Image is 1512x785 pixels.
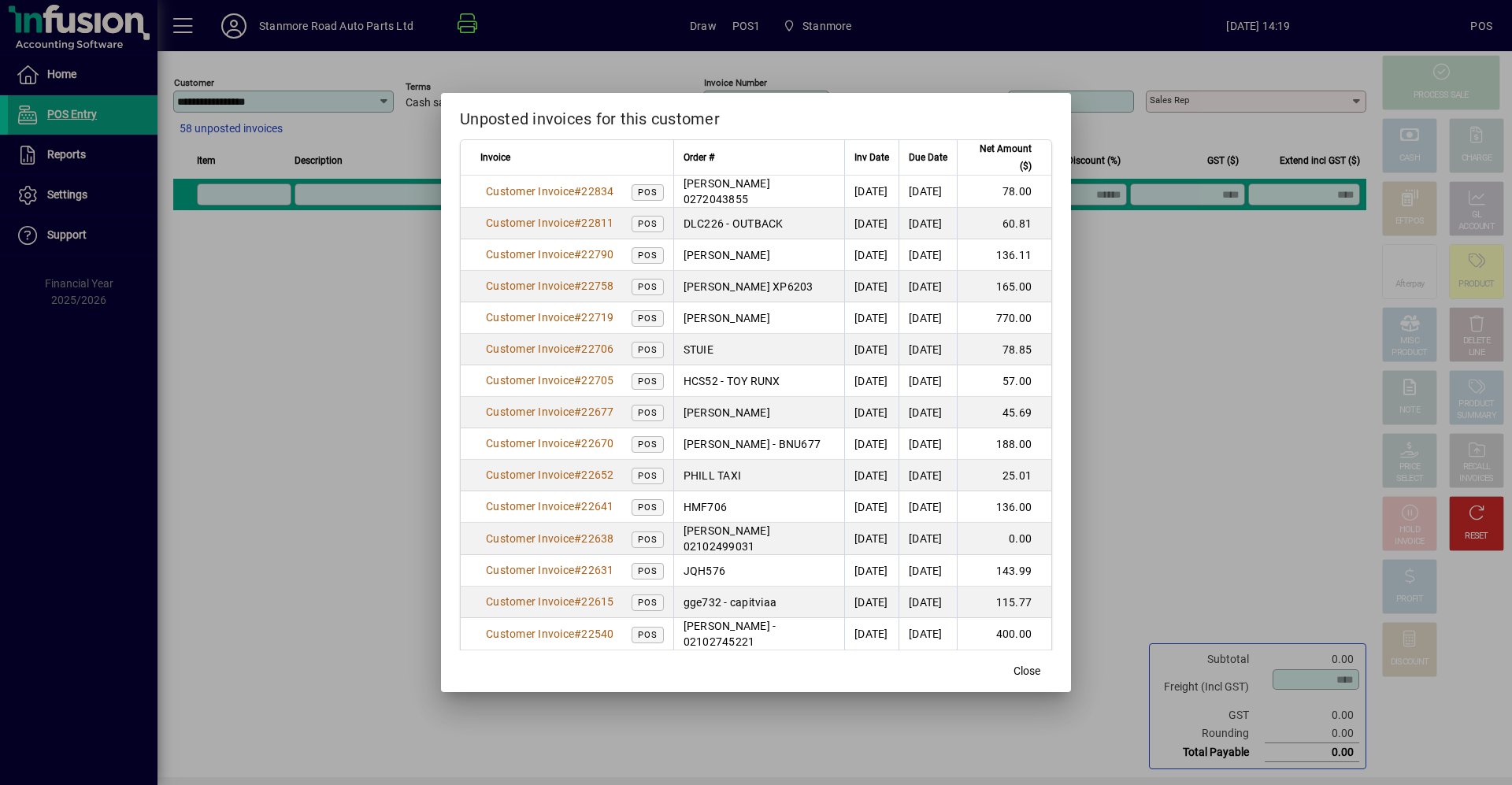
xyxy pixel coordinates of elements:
h2: Unposted invoices for this customer [441,93,1071,139]
td: [DATE] [899,428,957,460]
td: 45.69 [957,397,1051,428]
button: Close [1002,657,1052,686]
span: # [574,564,581,576]
span: Customer Invoice [486,405,574,418]
span: Customer Invoice [486,628,574,640]
span: Due Date [909,149,947,166]
span: 22677 [581,405,613,418]
span: # [574,280,581,292]
span: Customer Invoice [486,500,574,513]
span: DLC226 - OUTBACK [684,217,784,230]
span: POS [638,313,658,324]
span: POS [638,187,658,198]
a: Customer Invoice#22615 [480,593,620,610]
span: Customer Invoice [486,468,574,481]
span: # [574,343,581,355]
td: [DATE] [844,302,899,334]
td: [DATE] [899,460,957,491]
td: 25.01 [957,460,1051,491]
a: Customer Invoice#22719 [480,309,620,326]
a: Customer Invoice#22677 [480,403,620,420]
td: [DATE] [899,491,957,523]
td: 770.00 [957,302,1051,334]
span: # [574,374,581,387]
span: Customer Invoice [486,595,574,608]
span: POS [638,345,658,355]
span: [PERSON_NAME] - 02102745221 [684,620,776,648]
span: # [574,185,581,198]
span: [PERSON_NAME] [684,312,770,324]
a: Customer Invoice#22834 [480,183,620,200]
td: [DATE] [899,334,957,365]
span: # [574,628,581,640]
span: 22652 [581,468,613,481]
span: 22615 [581,595,613,608]
td: 0.00 [957,523,1051,555]
span: PHILL TAXI [684,469,742,482]
td: [DATE] [899,523,957,555]
span: # [574,500,581,513]
span: Customer Invoice [486,532,574,545]
span: Customer Invoice [486,564,574,576]
td: 400.00 [957,618,1051,650]
td: 78.00 [957,176,1051,208]
span: # [574,248,581,261]
span: Customer Invoice [486,437,574,450]
td: [DATE] [844,428,899,460]
span: # [574,217,581,229]
span: POS [638,535,658,545]
span: Customer Invoice [486,311,574,324]
td: 60.81 [957,208,1051,239]
td: [DATE] [844,587,899,618]
span: # [574,405,581,418]
td: 78.85 [957,334,1051,365]
span: HMF706 [684,501,728,513]
span: Customer Invoice [486,185,574,198]
a: Customer Invoice#22670 [480,435,620,452]
a: Customer Invoice#22652 [480,466,620,483]
td: [DATE] [844,618,899,650]
a: Customer Invoice#22638 [480,530,620,547]
span: Customer Invoice [486,248,574,261]
span: POS [638,219,658,229]
span: 22540 [581,628,613,640]
a: Customer Invoice#22641 [480,498,620,515]
span: 22638 [581,532,613,545]
span: POS [638,566,658,576]
td: [DATE] [899,365,957,397]
td: [DATE] [844,491,899,523]
a: Customer Invoice#22790 [480,246,620,263]
span: [PERSON_NAME] - BNU677 [684,438,821,450]
span: 22811 [581,217,613,229]
span: HCS52 - TOY RUNX [684,375,780,387]
span: Invoice [480,149,510,166]
span: 22670 [581,437,613,450]
span: [PERSON_NAME] [684,406,770,419]
span: POS [638,471,658,481]
td: [DATE] [899,208,957,239]
td: [DATE] [844,555,899,587]
span: Customer Invoice [486,280,574,292]
td: [DATE] [899,176,957,208]
a: Customer Invoice#22811 [480,214,620,231]
td: [DATE] [844,523,899,555]
span: Net Amount ($) [967,140,1032,175]
span: 22705 [581,374,613,387]
span: Customer Invoice [486,374,574,387]
td: [DATE] [844,208,899,239]
span: Order # [684,149,714,166]
span: 22790 [581,248,613,261]
span: POS [638,502,658,513]
span: POS [638,439,658,450]
a: Customer Invoice#22758 [480,277,620,294]
span: 22834 [581,185,613,198]
span: STUIE [684,343,713,356]
span: 22706 [581,343,613,355]
span: [PERSON_NAME] 0272043855 [684,177,770,206]
span: Close [1014,663,1040,679]
span: 22631 [581,564,613,576]
td: 143.99 [957,555,1051,587]
td: [DATE] [899,302,957,334]
td: [DATE] [899,618,957,650]
span: 22641 [581,500,613,513]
